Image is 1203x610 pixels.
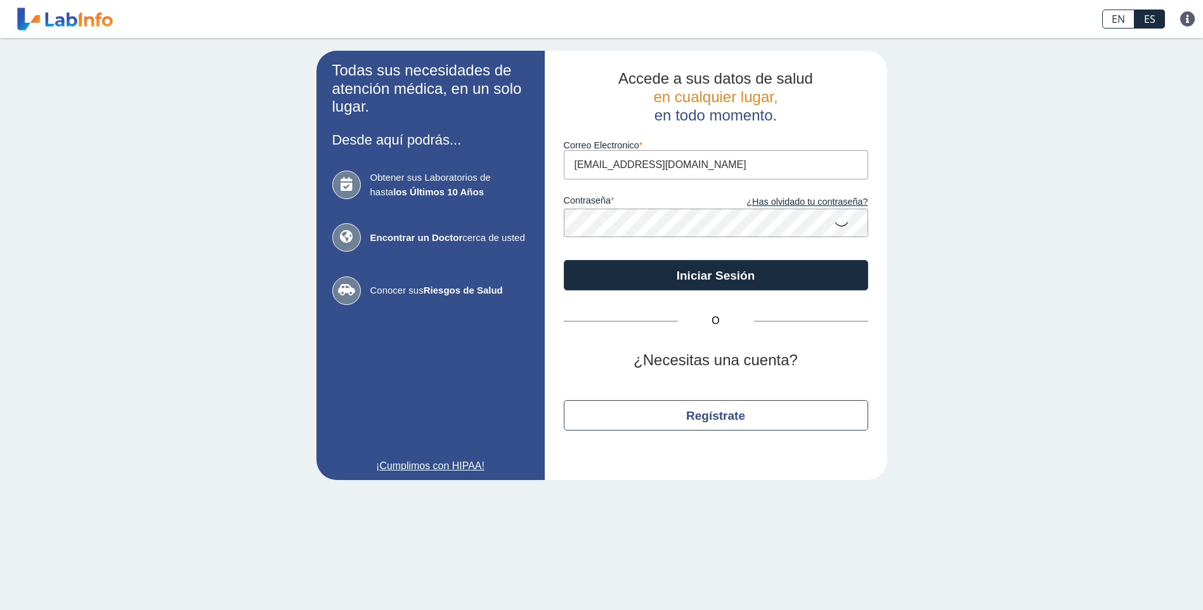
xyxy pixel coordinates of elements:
b: Riesgos de Salud [424,285,503,295]
span: O [678,313,754,328]
label: Correo Electronico [564,140,868,150]
h3: Desde aquí podrás... [332,132,529,148]
b: los Últimos 10 Años [393,186,484,197]
a: ES [1135,10,1165,29]
a: ¡Cumplimos con HIPAA! [332,458,529,474]
a: ¿Has olvidado tu contraseña? [716,195,868,209]
button: Regístrate [564,400,868,431]
span: en cualquier lugar, [653,88,777,105]
iframe: Help widget launcher [1090,561,1189,596]
span: cerca de usted [370,231,529,245]
span: en todo momento. [654,107,777,124]
a: EN [1102,10,1135,29]
h2: Todas sus necesidades de atención médica, en un solo lugar. [332,62,529,116]
button: Iniciar Sesión [564,260,868,290]
label: contraseña [564,195,716,209]
span: Accede a sus datos de salud [618,70,813,87]
h2: ¿Necesitas una cuenta? [564,351,868,370]
span: Obtener sus Laboratorios de hasta [370,171,529,199]
span: Conocer sus [370,283,529,298]
b: Encontrar un Doctor [370,232,463,243]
